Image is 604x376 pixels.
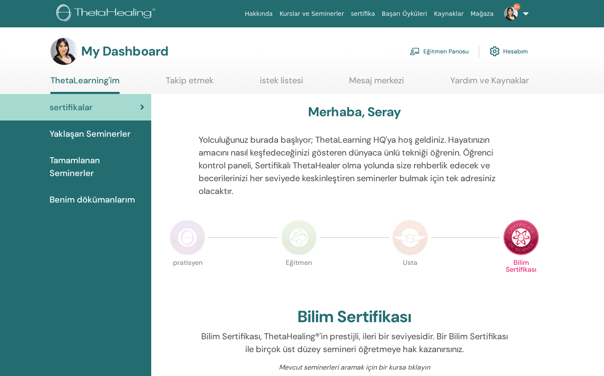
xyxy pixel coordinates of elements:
[50,127,131,140] span: Yaklaşan Seminerler
[281,259,317,295] p: Eğitmen
[504,7,518,21] img: default.jpg
[166,75,214,92] a: Takip etmek
[281,220,317,256] img: Instructor
[503,259,539,295] p: Bilim Sertifikası
[450,75,529,92] a: Yardım ve Kaynaklar
[467,6,497,22] a: Mağaza
[513,3,520,10] span: 9+
[392,259,428,295] p: Usta
[349,75,404,92] a: Mesaj merkezi
[308,104,401,120] h3: Merhaba, Seray
[297,307,411,327] h2: Bilim Sertifikası
[503,220,539,256] img: Certificate of Science
[378,6,431,22] a: Başarı Öyküleri
[199,362,510,373] p: Mevcut seminerleri aramak için bir kursa tıklayın
[490,42,528,61] a: Hesabım
[276,6,347,22] a: Kurslar ve Seminerler
[347,6,378,22] a: sertifika
[170,220,205,256] img: Practitioner
[241,6,276,22] a: Hakkında
[50,75,120,94] a: ThetaLearning'im
[50,101,93,114] span: sertifikalar
[50,38,78,65] img: default.jpg
[410,42,469,61] a: Eğitmen Panosu
[490,44,500,59] img: cog.svg
[410,47,420,55] img: chalkboard-teacher.svg
[50,154,144,179] span: Tamamlanan Seminerler
[56,4,158,23] img: logo.png
[199,330,510,355] p: Bilim Sertifikası, ThetaHealing®'in prestijli, ileri bir seviyesidir. Bir Bilim Sertifikası ile b...
[392,220,428,256] img: Master
[199,133,510,197] p: Yolculuğunuz burada başlıyor; ThetaLearning HQ'ya hoş geldiniz. Hayatınızın amacını nasıl keşfede...
[50,193,135,206] span: Benim dökümanlarım
[260,75,303,92] a: istek listesi
[431,6,467,22] a: Kaynaklar
[170,259,205,295] p: pratisyen
[81,44,168,59] h3: My Dashboard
